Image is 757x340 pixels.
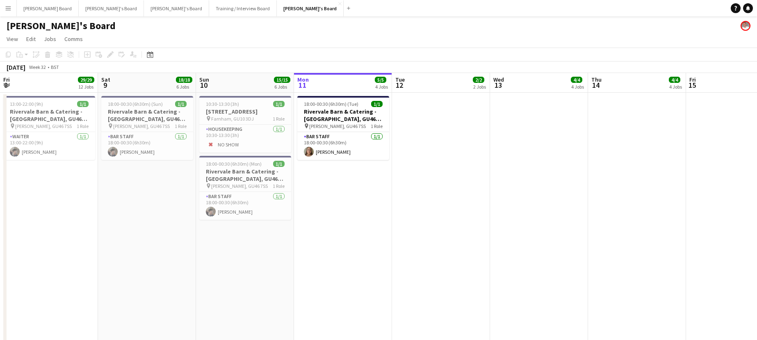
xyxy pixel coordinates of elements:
[199,156,291,220] app-job-card: 18:00-00:30 (6h30m) (Mon)1/1Rivervale Barn & Catering - [GEOGRAPHIC_DATA], GU46 7SS [PERSON_NAME]...
[492,80,504,90] span: 13
[274,77,290,83] span: 15/15
[741,21,750,31] app-user-avatar: Jakub Zalibor
[273,161,285,167] span: 1/1
[571,77,582,83] span: 4/4
[209,0,277,16] button: Training / Interview Board
[669,84,682,90] div: 4 Jobs
[669,77,680,83] span: 4/4
[371,123,383,129] span: 1 Role
[273,101,285,107] span: 1/1
[473,84,486,90] div: 2 Jobs
[206,161,262,167] span: 18:00-00:30 (6h30m) (Mon)
[10,101,43,107] span: 13:00-22:00 (9h)
[297,96,389,160] app-job-card: 18:00-00:30 (6h30m) (Tue)1/1Rivervale Barn & Catering - [GEOGRAPHIC_DATA], GU46 7SS [PERSON_NAME]...
[273,116,285,122] span: 1 Role
[101,96,193,160] app-job-card: 18:00-00:30 (6h30m) (Sun)1/1Rivervale Barn & Catering - [GEOGRAPHIC_DATA], GU46 7SS [PERSON_NAME]...
[17,0,79,16] button: [PERSON_NAME] Board
[206,101,239,107] span: 10:30-13:30 (3h)
[199,125,291,153] app-card-role: Housekeeping1/110:30-13:30 (3h)NO SHOW
[199,96,291,153] app-job-card: 10:30-13:30 (3h)1/1[STREET_ADDRESS] Farnham, GU10 3DJ1 RoleHousekeeping1/110:30-13:30 (3h)NO SHOW
[175,101,187,107] span: 1/1
[304,101,358,107] span: 18:00-00:30 (6h30m) (Tue)
[375,77,386,83] span: 5/5
[3,96,95,160] app-job-card: 13:00-22:00 (9h)1/1Rivervale Barn & Catering - [GEOGRAPHIC_DATA], GU46 7SS [PERSON_NAME], GU46 7S...
[79,0,144,16] button: [PERSON_NAME]'s Board
[297,76,309,83] span: Mon
[176,77,192,83] span: 18/18
[108,101,163,107] span: 18:00-00:30 (6h30m) (Sun)
[297,108,389,123] h3: Rivervale Barn & Catering - [GEOGRAPHIC_DATA], GU46 7SS
[394,80,405,90] span: 12
[2,80,10,90] span: 8
[274,84,290,90] div: 6 Jobs
[78,84,94,90] div: 12 Jobs
[3,108,95,123] h3: Rivervale Barn & Catering - [GEOGRAPHIC_DATA], GU46 7SS
[101,76,110,83] span: Sat
[7,20,116,32] h1: [PERSON_NAME]'s Board
[23,34,39,44] a: Edit
[371,101,383,107] span: 1/1
[199,192,291,220] app-card-role: BAR STAFF1/118:00-00:30 (6h30m)[PERSON_NAME]
[78,77,94,83] span: 29/29
[77,123,89,129] span: 1 Role
[199,168,291,183] h3: Rivervale Barn & Catering - [GEOGRAPHIC_DATA], GU46 7SS
[27,64,48,70] span: Week 32
[7,35,18,43] span: View
[395,76,405,83] span: Tue
[64,35,83,43] span: Comms
[198,80,209,90] span: 10
[309,123,366,129] span: [PERSON_NAME], GU46 7SS
[144,0,209,16] button: [PERSON_NAME]'s Board
[176,84,192,90] div: 6 Jobs
[473,77,484,83] span: 2/2
[375,84,388,90] div: 4 Jobs
[689,76,696,83] span: Fri
[3,76,10,83] span: Fri
[297,132,389,160] app-card-role: BAR STAFF1/118:00-00:30 (6h30m)[PERSON_NAME]
[277,0,344,16] button: [PERSON_NAME]'s Board
[688,80,696,90] span: 15
[493,76,504,83] span: Wed
[3,34,21,44] a: View
[273,183,285,189] span: 1 Role
[175,123,187,129] span: 1 Role
[51,64,59,70] div: BST
[296,80,309,90] span: 11
[77,101,89,107] span: 1/1
[211,183,268,189] span: [PERSON_NAME], GU46 7SS
[590,80,602,90] span: 14
[199,76,209,83] span: Sun
[44,35,56,43] span: Jobs
[7,63,25,71] div: [DATE]
[211,116,254,122] span: Farnham, GU10 3DJ
[591,76,602,83] span: Thu
[101,108,193,123] h3: Rivervale Barn & Catering - [GEOGRAPHIC_DATA], GU46 7SS
[571,84,584,90] div: 4 Jobs
[15,123,72,129] span: [PERSON_NAME], GU46 7SS
[41,34,59,44] a: Jobs
[100,80,110,90] span: 9
[101,132,193,160] app-card-role: BAR STAFF1/118:00-00:30 (6h30m)[PERSON_NAME]
[61,34,86,44] a: Comms
[26,35,36,43] span: Edit
[199,108,291,115] h3: [STREET_ADDRESS]
[3,132,95,160] app-card-role: Waiter1/113:00-22:00 (9h)[PERSON_NAME]
[113,123,170,129] span: [PERSON_NAME], GU46 7SS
